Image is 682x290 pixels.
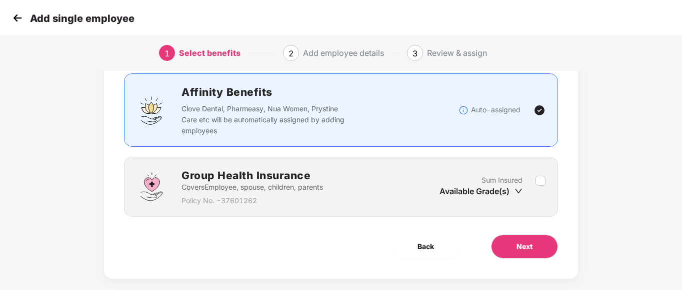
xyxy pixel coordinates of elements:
img: svg+xml;base64,PHN2ZyBpZD0iVGljay0yNHgyNCIgeG1sbnM9Imh0dHA6Ly93d3cudzMub3JnLzIwMDAvc3ZnIiB3aWR0aD... [533,104,545,116]
img: svg+xml;base64,PHN2ZyBpZD0iR3JvdXBfSGVhbHRoX0luc3VyYW5jZSIgZGF0YS1uYW1lPSJHcm91cCBIZWFsdGggSW5zdX... [136,172,166,202]
p: Auto-assigned [471,104,520,115]
span: down [514,187,522,195]
span: Back [417,241,434,252]
div: Review & assign [427,45,487,61]
button: Back [392,235,459,259]
span: 2 [288,48,293,58]
span: 1 [164,48,169,58]
div: Available Grade(s) [439,186,522,197]
span: 3 [412,48,417,58]
p: Add single employee [30,12,134,24]
div: Select benefits [179,45,240,61]
p: Sum Insured [481,175,522,186]
p: Clove Dental, Pharmeasy, Nua Women, Prystine Care etc will be automatically assigned by adding em... [181,103,347,136]
img: svg+xml;base64,PHN2ZyBpZD0iQWZmaW5pdHlfQmVuZWZpdHMiIGRhdGEtbmFtZT0iQWZmaW5pdHkgQmVuZWZpdHMiIHhtbG... [136,95,166,125]
img: svg+xml;base64,PHN2ZyB4bWxucz0iaHR0cDovL3d3dy53My5vcmcvMjAwMC9zdmciIHdpZHRoPSIzMCIgaGVpZ2h0PSIzMC... [10,10,25,25]
img: svg+xml;base64,PHN2ZyBpZD0iSW5mb18tXzMyeDMyIiBkYXRhLW5hbWU9IkluZm8gLSAzMngzMiIgeG1sbnM9Imh0dHA6Ly... [458,105,468,115]
p: Policy No. - 37601262 [181,195,323,206]
span: Next [516,241,532,252]
h2: Group Health Insurance [181,167,323,184]
p: Covers Employee, spouse, children, parents [181,182,323,193]
div: Add employee details [303,45,384,61]
button: Next [491,235,558,259]
h2: Affinity Benefits [181,84,458,100]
